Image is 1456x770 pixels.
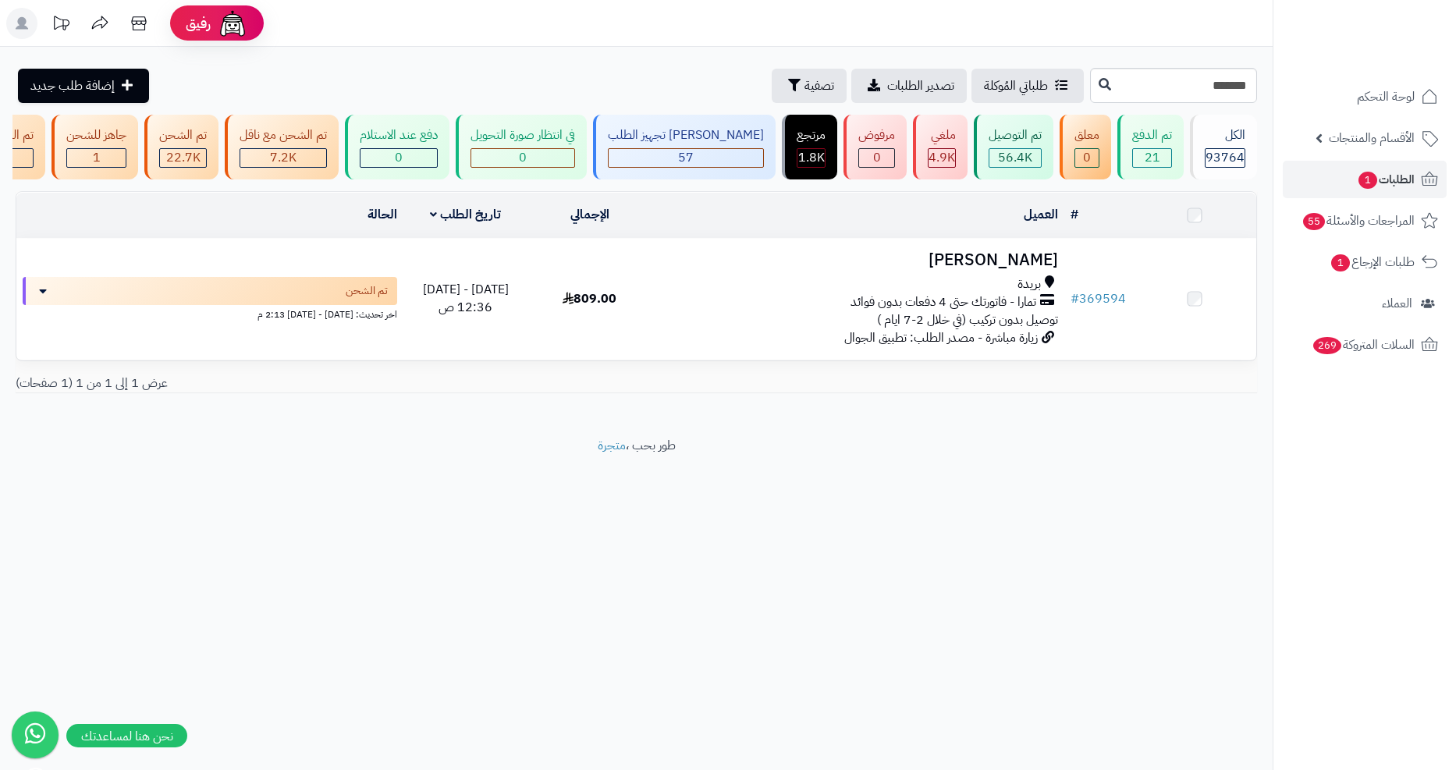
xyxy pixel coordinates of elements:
[166,148,201,167] span: 22.7K
[779,115,840,179] a: مرتجع 1.8K
[1357,169,1415,190] span: الطلبات
[1283,243,1447,281] a: طلبات الإرجاع1
[67,149,126,167] div: 1
[1302,210,1415,232] span: المراجعات والأسئلة
[1382,293,1412,314] span: العملاء
[598,436,626,455] a: متجرة
[590,115,779,179] a: [PERSON_NAME] تجهيز الطلب 57
[608,126,764,144] div: [PERSON_NAME] تجهيز الطلب
[471,126,575,144] div: في انتظار صورة التحويل
[971,69,1084,103] a: طلباتي المُوكلة
[240,126,327,144] div: تم الشحن مع ناقل
[23,305,397,321] div: اخر تحديث: [DATE] - [DATE] 2:13 م
[1357,86,1415,108] span: لوحة التحكم
[877,310,1058,329] span: توصيل بدون تركيب (في خلال 2-7 ايام )
[1083,148,1091,167] span: 0
[998,148,1032,167] span: 56.4K
[217,8,248,39] img: ai-face.png
[240,149,326,167] div: 7223
[471,149,574,167] div: 0
[41,8,80,43] a: تحديثات المنصة
[851,293,1036,311] span: تمارا - فاتورتك حتى 4 دفعات بدون فوائد
[1206,148,1245,167] span: 93764
[1017,275,1041,293] span: بريدة
[1303,213,1325,230] span: 55
[929,149,955,167] div: 4948
[1283,202,1447,240] a: المراجعات والأسئلة55
[798,148,825,167] span: 1.8K
[1283,161,1447,198] a: الطلبات1
[93,148,101,167] span: 1
[1312,334,1415,356] span: السلات المتروكة
[887,76,954,95] span: تصدير الطلبات
[1330,251,1415,273] span: طلبات الإرجاع
[984,76,1048,95] span: طلباتي المُوكلة
[453,115,590,179] a: في انتظار صورة التحويل 0
[430,205,501,224] a: تاريخ الطلب
[797,126,826,144] div: مرتجع
[1133,149,1171,167] div: 21
[346,283,388,299] span: تم الشحن
[797,149,825,167] div: 1798
[1075,149,1099,167] div: 0
[270,148,297,167] span: 7.2K
[840,115,910,179] a: مرفوض 0
[519,148,527,167] span: 0
[563,289,616,308] span: 809.00
[1329,127,1415,149] span: الأقسام والمنتجات
[989,126,1042,144] div: تم التوصيل
[1283,285,1447,322] a: العملاء
[222,115,342,179] a: تم الشحن مع ناقل 7.2K
[971,115,1056,179] a: تم التوصيل 56.4K
[30,76,115,95] span: إضافة طلب جديد
[66,126,126,144] div: جاهز للشحن
[928,126,956,144] div: ملغي
[989,149,1041,167] div: 56351
[160,149,206,167] div: 22683
[910,115,971,179] a: ملغي 4.9K
[844,328,1038,347] span: زيارة مباشرة - مصدر الطلب: تطبيق الجوال
[1024,205,1058,224] a: العميل
[1283,78,1447,115] a: لوحة التحكم
[1313,337,1341,354] span: 269
[1283,326,1447,364] a: السلات المتروكة269
[141,115,222,179] a: تم الشحن 22.7K
[678,148,694,167] span: 57
[423,280,509,317] span: [DATE] - [DATE] 12:36 ص
[804,76,834,95] span: تصفية
[658,251,1058,269] h3: [PERSON_NAME]
[1074,126,1099,144] div: معلق
[873,148,881,167] span: 0
[1071,205,1078,224] a: #
[1071,289,1079,308] span: #
[1071,289,1126,308] a: #369594
[186,14,211,33] span: رفيق
[395,148,403,167] span: 0
[4,374,637,392] div: عرض 1 إلى 1 من 1 (1 صفحات)
[1114,115,1187,179] a: تم الدفع 21
[48,115,141,179] a: جاهز للشحن 1
[1187,115,1260,179] a: الكل93764
[1145,148,1160,167] span: 21
[1205,126,1245,144] div: الكل
[1358,172,1377,189] span: 1
[609,149,763,167] div: 57
[1331,254,1350,271] span: 1
[851,69,967,103] a: تصدير الطلبات
[1132,126,1172,144] div: تم الدفع
[18,69,149,103] a: إضافة طلب جديد
[368,205,397,224] a: الحالة
[929,148,955,167] span: 4.9K
[859,149,894,167] div: 0
[570,205,609,224] a: الإجمالي
[1056,115,1114,179] a: معلق 0
[858,126,895,144] div: مرفوض
[159,126,207,144] div: تم الشحن
[342,115,453,179] a: دفع عند الاستلام 0
[360,126,438,144] div: دفع عند الاستلام
[772,69,847,103] button: تصفية
[360,149,437,167] div: 0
